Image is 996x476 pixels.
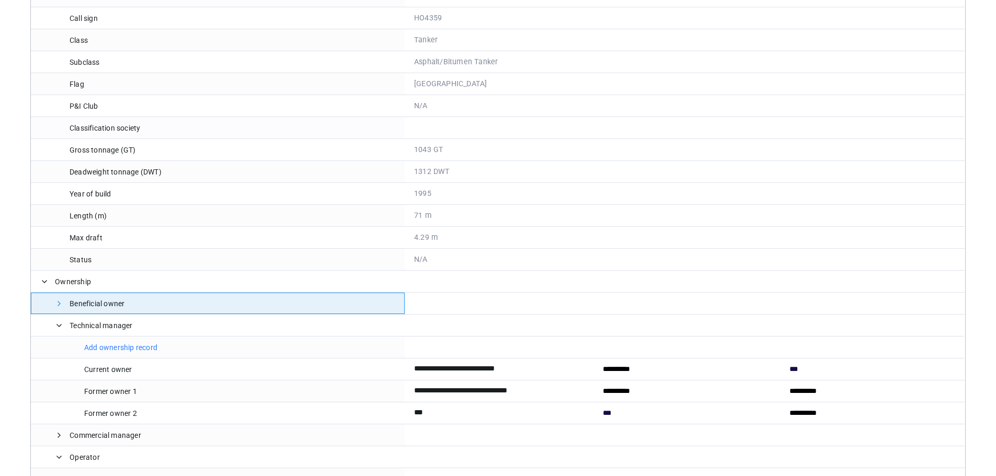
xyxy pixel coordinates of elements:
[70,249,91,271] div: Status
[55,271,91,293] div: Ownership
[414,209,432,222] p: 71 m
[414,11,442,24] p: HO4359
[31,271,965,293] div: Press SPACE to select this row.
[70,205,107,227] div: Length (m)
[84,343,157,352] span: Add ownership record
[414,165,450,178] p: 1312 DWT
[70,96,98,117] div: P&I Club
[70,227,102,249] div: Max draft
[414,33,438,46] p: Tanker
[70,447,100,468] div: Operator
[70,74,84,95] div: Flag
[70,315,132,336] div: Technical manager
[70,425,141,446] div: Commercial manager
[84,381,155,402] div: Former owner 1
[70,8,98,29] div: Call sign
[414,99,428,112] p: N/A
[70,183,111,205] div: Year of build
[70,30,88,51] div: Class
[414,77,487,90] p: [GEOGRAPHIC_DATA]
[414,231,438,243] p: 4.29 m
[70,161,162,183] div: Deadweight tonnage (DWT)
[952,429,988,468] iframe: Chat
[70,52,100,73] div: Subclass
[414,253,428,265] p: N/A
[70,293,124,315] div: Beneficial owner
[414,143,443,156] p: 1043 GT
[84,359,150,380] div: Current owner
[84,403,155,424] div: Former owner 2
[70,118,140,139] div: Classification society
[414,55,498,68] p: Asphalt/Bitumen Tanker
[414,187,431,200] p: 1995
[70,140,136,161] div: Gross tonnage (GT)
